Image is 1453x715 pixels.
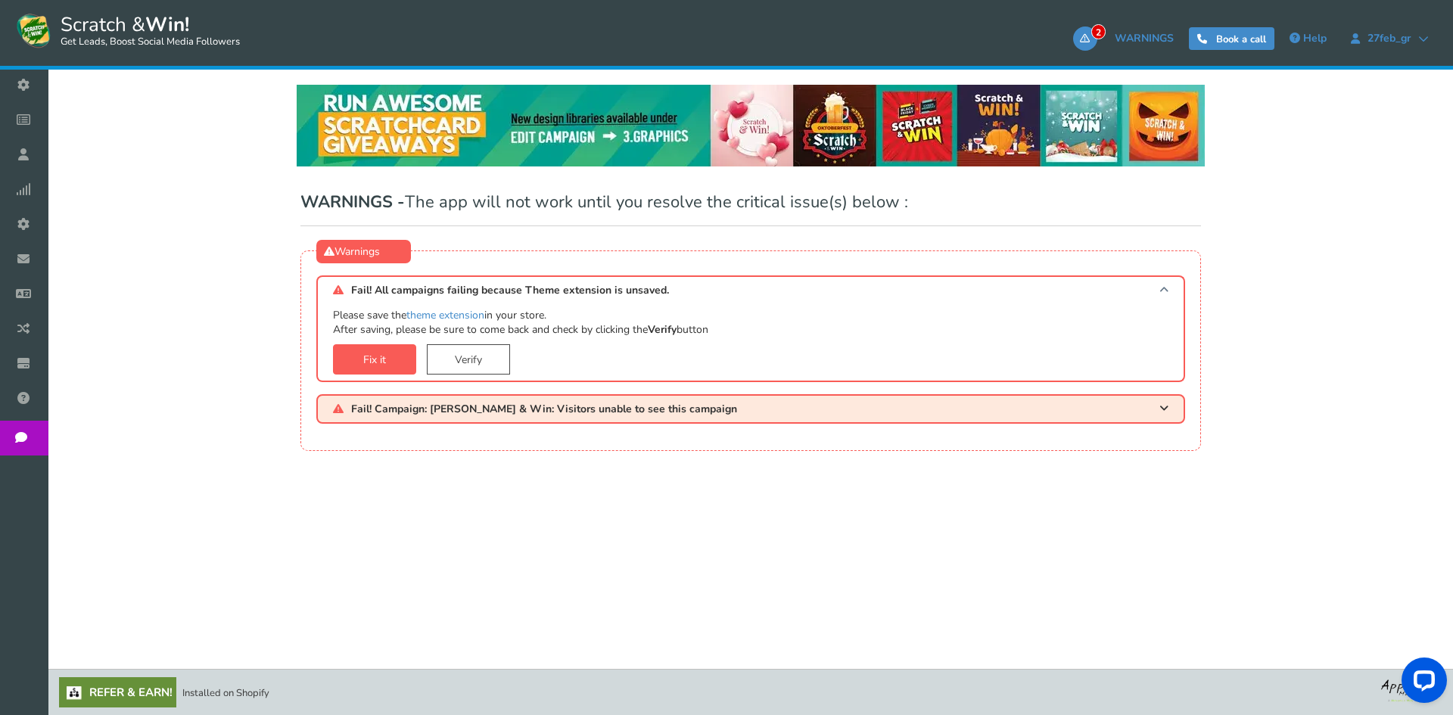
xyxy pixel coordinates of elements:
a: 2WARNINGS [1073,26,1181,51]
span: Fail! All campaigns failing because Theme extension is unsaved. [351,284,669,296]
img: bg_logo_foot.webp [1381,677,1442,702]
span: Fail! Campaign: [PERSON_NAME] & Win: Visitors unable to see this campaign [351,403,737,415]
span: Help [1303,31,1327,45]
strong: Win! [145,11,189,38]
a: Book a call [1189,27,1274,50]
h1: The app will not work until you resolve the critical issue(s) below : [300,194,1201,226]
a: Scratch &Win! Get Leads, Boost Social Media Followers [15,11,240,49]
a: Refer & Earn! [59,677,176,707]
b: Verify [648,322,677,337]
span: Scratch & [53,11,240,49]
span: 27feb_gr [1360,33,1418,45]
span: 2 [1091,24,1106,39]
span: Installed on Shopify [182,686,269,700]
a: Fix it [333,344,416,375]
small: Get Leads, Boost Social Media Followers [61,36,240,48]
a: theme extension [406,308,484,322]
span: WARNINGS [1115,31,1174,45]
div: Warnings [316,240,411,263]
iframe: LiveChat chat widget [1389,651,1453,715]
a: Help [1282,26,1334,51]
a: Verify [427,344,510,375]
span: Book a call [1216,33,1266,46]
img: Scratch and Win [15,11,53,49]
p: Please save the in your store. After saving, please be sure to come back and check by clicking th... [333,309,1176,336]
span: WARNINGS - [300,191,405,213]
img: festival-poster-2020.webp [297,85,1205,166]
